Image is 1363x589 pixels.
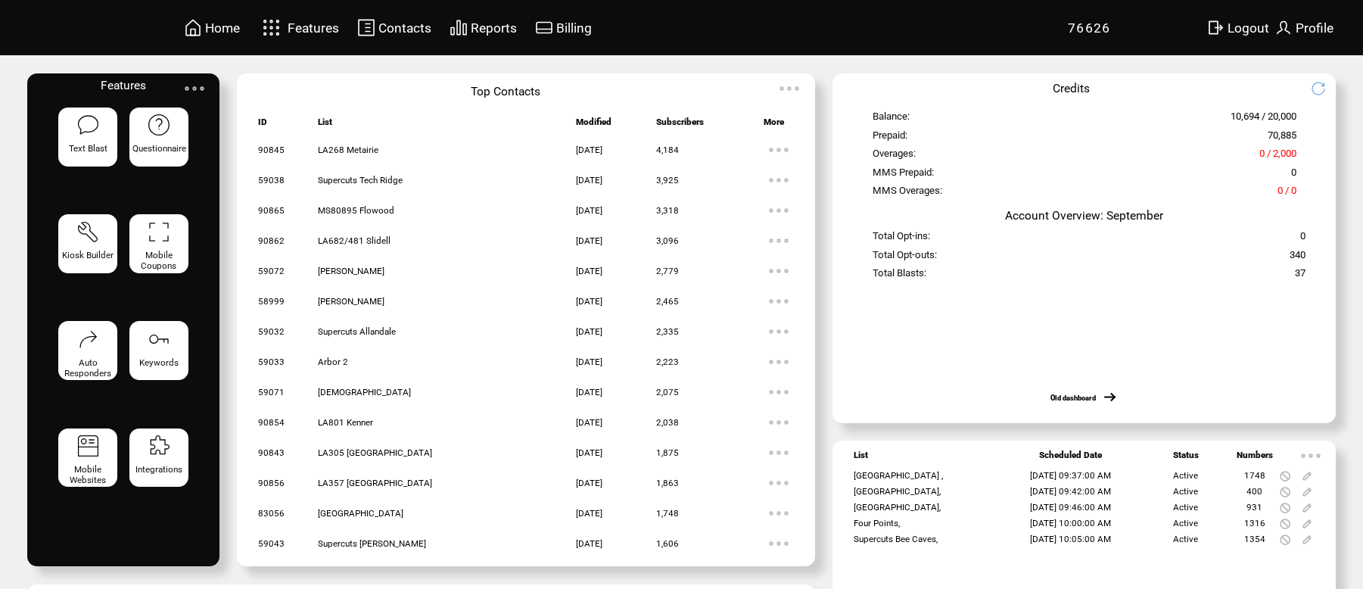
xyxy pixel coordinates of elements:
[1302,534,1312,545] img: edit.svg
[147,327,171,351] img: keywords.svg
[447,16,519,39] a: Reports
[1050,394,1096,402] a: Old dashboard
[873,249,937,268] span: Total Opt-outs:
[58,429,117,524] a: Mobile Websites
[854,486,941,497] span: [GEOGRAPHIC_DATA],
[656,538,679,549] span: 1,606
[764,226,794,256] img: ellypsis.svg
[873,148,916,167] span: Overages:
[764,286,794,316] img: ellypsis.svg
[318,117,332,135] span: List
[258,15,285,40] img: features.svg
[258,296,285,307] span: 58999
[1280,503,1290,513] img: notallowed.svg
[764,195,794,226] img: ellypsis.svg
[1302,503,1312,513] img: edit.svg
[1296,20,1333,36] span: Profile
[576,296,602,307] span: [DATE]
[129,214,188,310] a: Mobile Coupons
[576,357,602,367] span: [DATE]
[1296,441,1326,471] img: ellypsis.svg
[1173,534,1198,544] span: Active
[1053,82,1090,95] span: Credits
[318,417,373,428] span: LA801 Kenner
[318,478,432,488] span: LA357 [GEOGRAPHIC_DATA]
[450,18,468,37] img: chart.svg
[1300,230,1305,249] span: 0
[147,220,171,245] img: coupons.svg
[576,478,602,488] span: [DATE]
[1030,534,1111,544] span: [DATE] 10:05:00 AM
[129,321,188,416] a: Keywords
[258,387,285,397] span: 59071
[318,357,348,367] span: Arbor 2
[656,145,679,155] span: 4,184
[535,18,553,37] img: creidtcard.svg
[1244,518,1265,528] span: 1316
[76,327,101,351] img: auto-responders.svg
[576,447,602,458] span: [DATE]
[764,377,794,407] img: ellypsis.svg
[318,508,403,519] span: [GEOGRAPHIC_DATA]
[656,357,679,367] span: 2,223
[1246,502,1262,513] span: 931
[258,266,285,276] span: 59072
[576,417,602,428] span: [DATE]
[58,108,117,203] a: Text Blast
[576,175,602,185] span: [DATE]
[258,175,285,185] span: 59038
[1173,450,1199,468] span: Status
[1068,20,1111,36] span: 76626
[764,468,794,498] img: ellypsis.svg
[147,434,171,458] img: integrations.svg
[774,73,804,104] img: ellypsis.svg
[318,235,391,246] span: LA682/481 Slidell
[64,357,111,379] span: Auto Responders
[1311,81,1340,96] img: refresh.png
[258,417,285,428] span: 90854
[1280,519,1290,529] img: notallowed.svg
[656,478,679,488] span: 1,863
[318,538,426,549] span: Supercuts [PERSON_NAME]
[764,316,794,347] img: ellypsis.svg
[471,85,540,98] span: Top Contacts
[1204,16,1272,39] a: Logout
[318,447,432,458] span: LA305 [GEOGRAPHIC_DATA]
[1005,209,1163,223] span: Account Overview: September
[1246,486,1262,497] span: 400
[1244,534,1265,544] span: 1354
[873,167,934,185] span: MMS Prepaid:
[1030,470,1111,481] span: [DATE] 09:37:00 AM
[656,387,679,397] span: 2,075
[656,296,679,307] span: 2,465
[76,434,101,458] img: mobile-websites.svg
[656,326,679,337] span: 2,335
[256,13,341,42] a: Features
[576,326,602,337] span: [DATE]
[1206,18,1225,37] img: exit.svg
[656,266,679,276] span: 2,779
[258,117,267,135] span: ID
[764,347,794,377] img: ellypsis.svg
[533,16,594,39] a: Billing
[854,518,900,528] span: Four Points,
[76,220,101,245] img: tool%201.svg
[1302,519,1312,529] img: edit.svg
[205,20,240,36] span: Home
[1030,502,1111,513] span: [DATE] 09:46:00 AM
[58,321,117,416] a: Auto Responders
[854,470,943,481] span: [GEOGRAPHIC_DATA] ,
[1030,486,1111,497] span: [DATE] 09:42:00 AM
[1302,471,1312,481] img: edit.svg
[258,357,285,367] span: 59033
[764,528,794,559] img: ellypsis.svg
[318,145,378,155] span: LA268 Metairie
[656,205,679,216] span: 3,318
[1173,486,1198,497] span: Active
[1259,148,1296,167] span: 0 / 2,000
[1295,267,1305,286] span: 37
[1274,18,1293,37] img: profile.svg
[1280,534,1290,545] img: notallowed.svg
[1280,487,1290,497] img: notallowed.svg
[288,20,339,36] span: Features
